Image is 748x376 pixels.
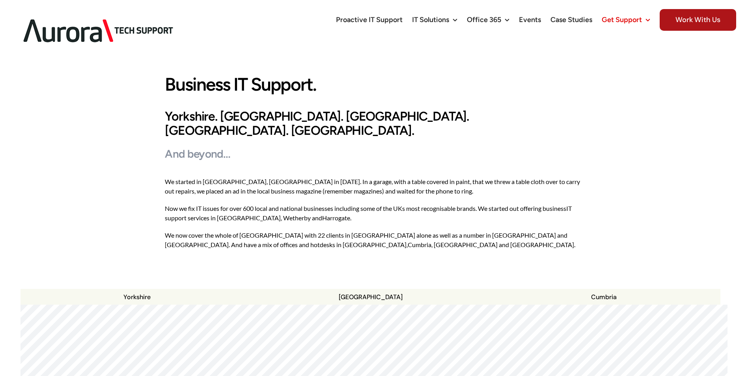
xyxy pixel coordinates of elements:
a: Cumbria [408,241,431,248]
span: Proactive IT Support [336,16,403,23]
p: We now cover the whole of [GEOGRAPHIC_DATA] with 22 clients in [GEOGRAPHIC_DATA] alone as well as... [165,231,583,249]
a: Harrogate [322,214,350,222]
img: Aurora Tech Support Logo [12,6,185,56]
span: IT Solutions [412,16,449,23]
a: IT support services in [GEOGRAPHIC_DATA] [165,205,572,222]
h1: Business IT Support. [165,74,583,95]
p: We started in [GEOGRAPHIC_DATA], [GEOGRAPHIC_DATA] in [DATE]. In a garage, with a table covered i... [165,177,583,196]
span: Events [519,16,541,23]
h3: And beyond… [165,147,583,161]
p: Cumbria [487,292,720,302]
span: Work With Us [660,9,736,31]
p: [GEOGRAPHIC_DATA] [254,292,487,302]
p: Yorkshire [21,292,254,302]
span: Office 365 [467,16,501,23]
span: Get Support [602,16,642,23]
p: Now we fix IT issues for over 600 local and national businesses including some of the UKs most re... [165,204,583,223]
h2: Yorkshire. [GEOGRAPHIC_DATA]. [GEOGRAPHIC_DATA]. [GEOGRAPHIC_DATA]. [GEOGRAPHIC_DATA]. [165,109,583,138]
span: Case Studies [550,16,592,23]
